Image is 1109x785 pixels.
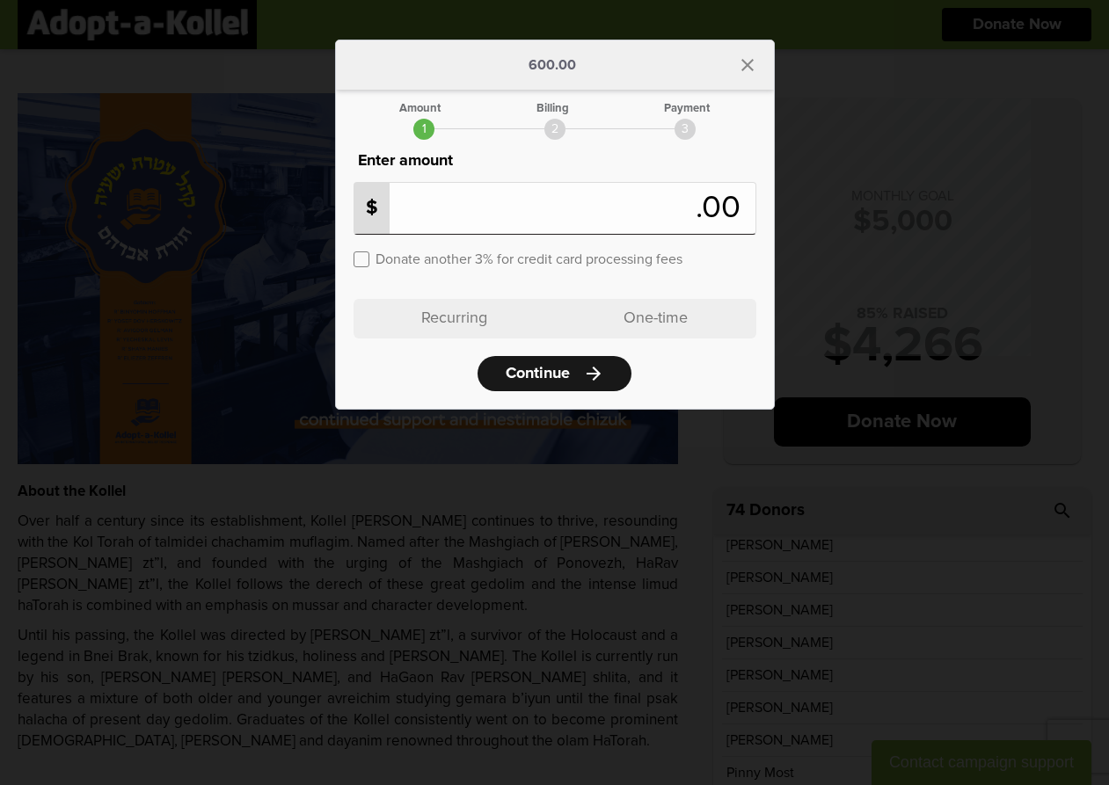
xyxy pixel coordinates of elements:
i: close [737,55,758,76]
i: arrow_forward [583,363,604,384]
p: Recurring [354,299,555,338]
span: Continue [506,366,570,382]
div: 3 [675,119,696,140]
div: 1 [413,119,434,140]
p: One-time [555,299,756,338]
p: Enter amount [354,149,756,173]
div: Payment [664,103,710,114]
p: 600.00 [529,58,576,72]
p: $ [354,183,390,234]
span: .00 [696,193,749,224]
div: Billing [536,103,569,114]
div: Amount [399,103,441,114]
label: Donate another 3% for credit card processing fees [376,250,682,266]
a: Continuearrow_forward [478,356,631,391]
div: 2 [544,119,565,140]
